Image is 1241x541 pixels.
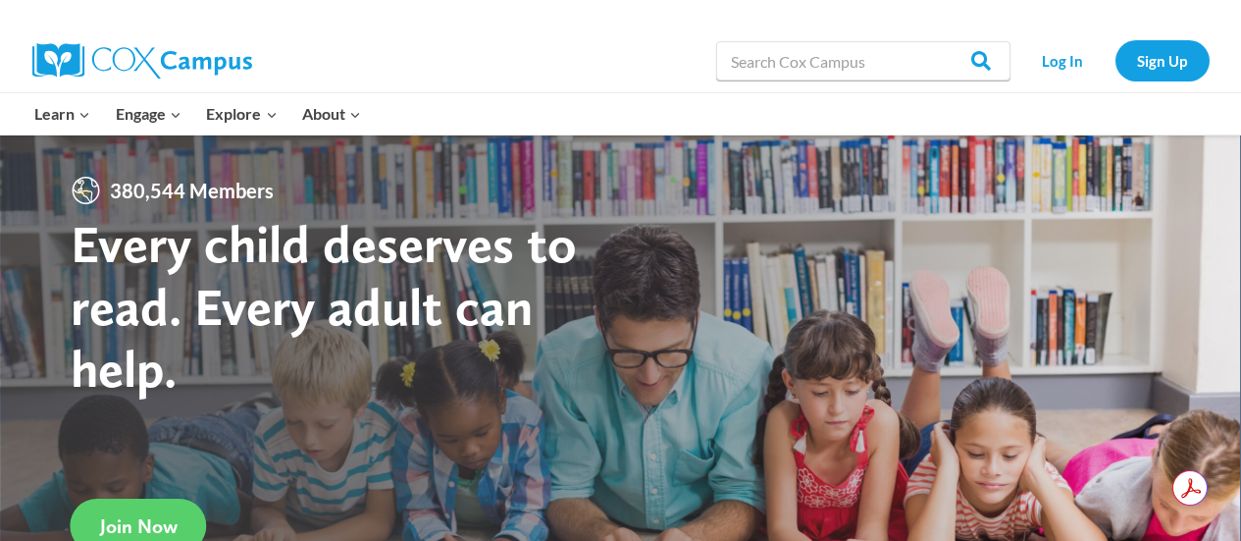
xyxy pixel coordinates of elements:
[23,93,374,135] nav: Primary Navigation
[34,101,90,127] span: Learn
[206,101,277,127] span: Explore
[100,514,178,538] span: Join Now
[716,41,1010,81] input: Search Cox Campus
[1020,40,1106,81] a: Log In
[302,101,361,127] span: About
[32,43,252,79] img: Cox Campus
[1115,40,1210,81] a: Sign Up
[102,175,282,206] span: 380,544 Members
[116,101,181,127] span: Engage
[71,212,577,400] strong: Every child deserves to read. Every adult can help.
[1020,40,1210,81] nav: Secondary Navigation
